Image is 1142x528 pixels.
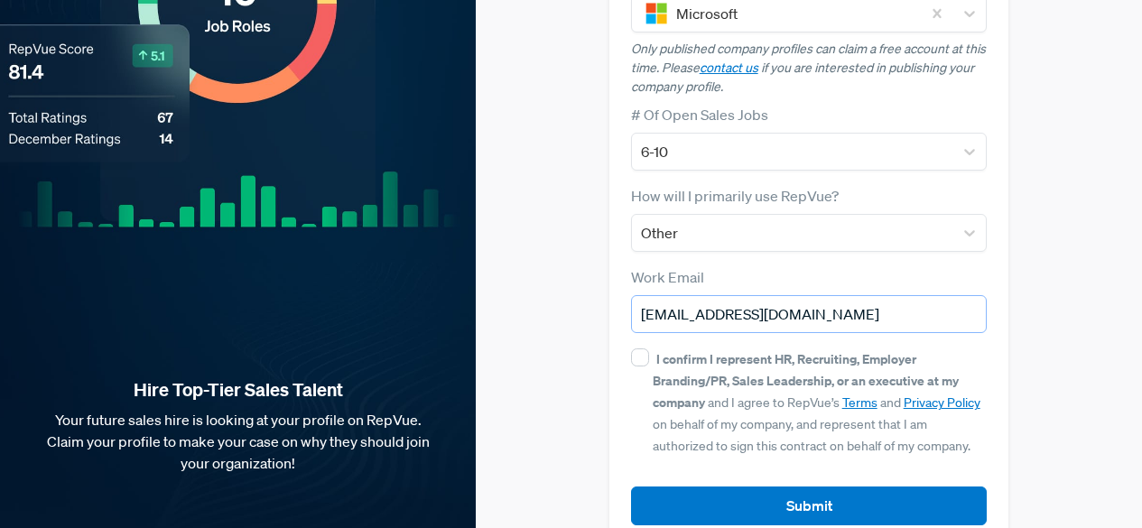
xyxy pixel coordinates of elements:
a: Terms [842,394,877,411]
a: contact us [700,60,758,76]
img: Microsoft [645,3,667,24]
button: Submit [631,486,988,525]
p: Your future sales hire is looking at your profile on RepVue. Claim your profile to make your case... [29,409,447,474]
strong: Hire Top-Tier Sales Talent [29,378,447,402]
label: How will I primarily use RepVue? [631,185,839,207]
a: Privacy Policy [904,394,980,411]
label: # Of Open Sales Jobs [631,104,768,125]
input: Email [631,295,988,333]
p: Only published company profiles can claim a free account at this time. Please if you are interest... [631,40,988,97]
span: and I agree to RepVue’s and on behalf of my company, and represent that I am authorized to sign t... [653,351,980,454]
label: Work Email [631,266,704,288]
strong: I confirm I represent HR, Recruiting, Employer Branding/PR, Sales Leadership, or an executive at ... [653,350,959,411]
